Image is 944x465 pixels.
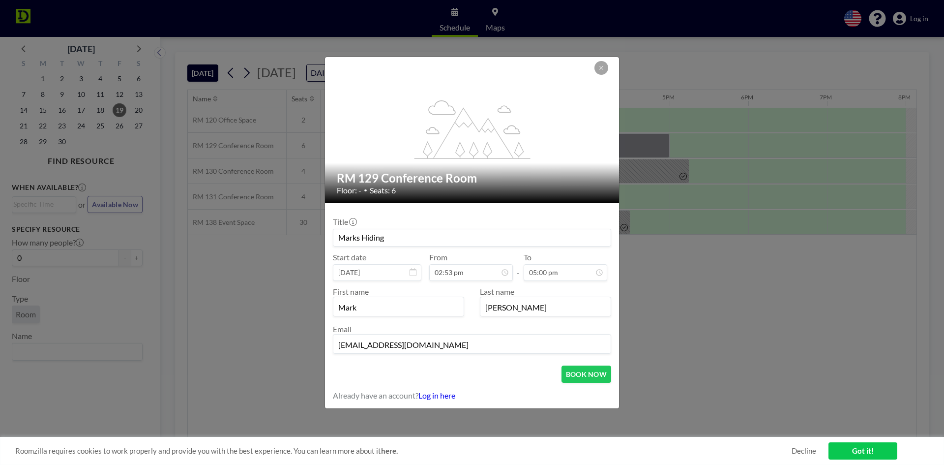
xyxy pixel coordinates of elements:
h2: RM 129 Conference Room [337,171,608,186]
label: Title [333,217,356,227]
label: Start date [333,252,366,262]
span: Floor: - [337,186,361,195]
label: Email [333,324,352,334]
label: To [524,252,531,262]
label: From [429,252,447,262]
label: First name [333,287,369,296]
input: First name [333,299,464,316]
span: - [517,256,520,278]
a: Decline [792,446,816,456]
g: flex-grow: 1.2; [414,99,531,158]
input: Guest reservation [333,229,611,246]
span: Seats: 6 [370,186,396,195]
label: Last name [480,287,514,296]
input: Last name [480,299,611,316]
span: • [364,186,367,194]
a: here. [381,446,398,455]
span: Roomzilla requires cookies to work properly and provide you with the best experience. You can lea... [15,446,792,456]
button: BOOK NOW [561,366,611,383]
input: Email [333,337,611,353]
a: Got it! [828,442,897,460]
a: Log in here [418,391,455,400]
span: Already have an account? [333,391,418,401]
